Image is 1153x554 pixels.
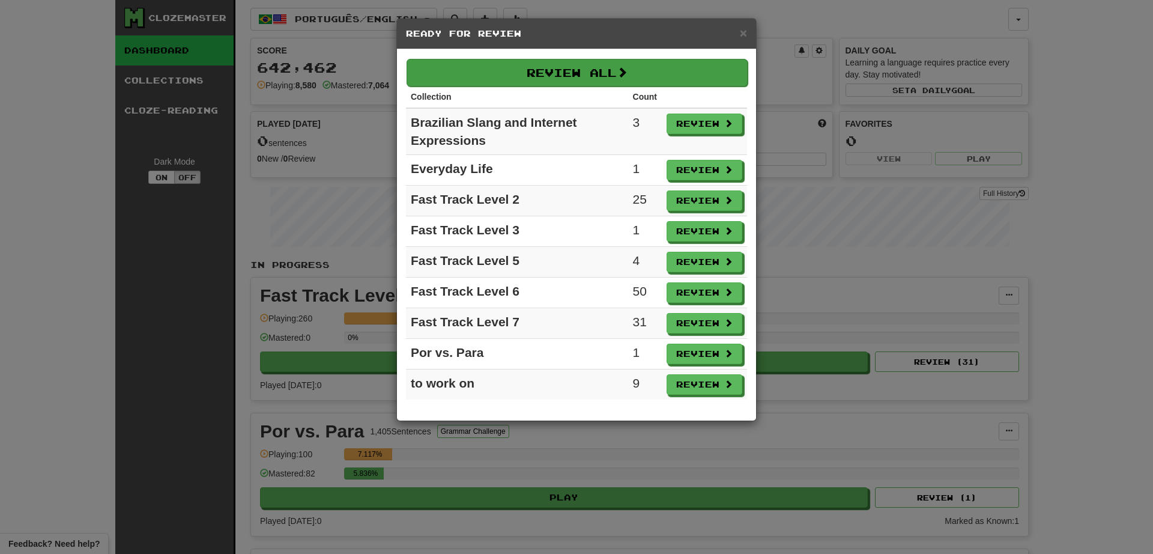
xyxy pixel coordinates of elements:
[740,26,747,40] span: ×
[407,59,748,87] button: Review All
[406,370,628,400] td: to work on
[628,308,662,339] td: 31
[406,339,628,370] td: Por vs. Para
[406,186,628,216] td: Fast Track Level 2
[667,374,742,395] button: Review
[406,308,628,339] td: Fast Track Level 7
[406,216,628,247] td: Fast Track Level 3
[628,186,662,216] td: 25
[628,247,662,278] td: 4
[406,155,628,186] td: Everyday Life
[667,160,742,180] button: Review
[740,26,747,39] button: Close
[667,221,742,242] button: Review
[628,86,662,108] th: Count
[667,344,742,364] button: Review
[667,190,742,211] button: Review
[628,278,662,308] td: 50
[628,155,662,186] td: 1
[628,216,662,247] td: 1
[667,252,742,272] button: Review
[628,370,662,400] td: 9
[406,86,628,108] th: Collection
[406,278,628,308] td: Fast Track Level 6
[406,28,747,40] h5: Ready for Review
[667,114,742,134] button: Review
[667,282,742,303] button: Review
[406,108,628,155] td: Brazilian Slang and Internet Expressions
[667,313,742,333] button: Review
[628,339,662,370] td: 1
[628,108,662,155] td: 3
[406,247,628,278] td: Fast Track Level 5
